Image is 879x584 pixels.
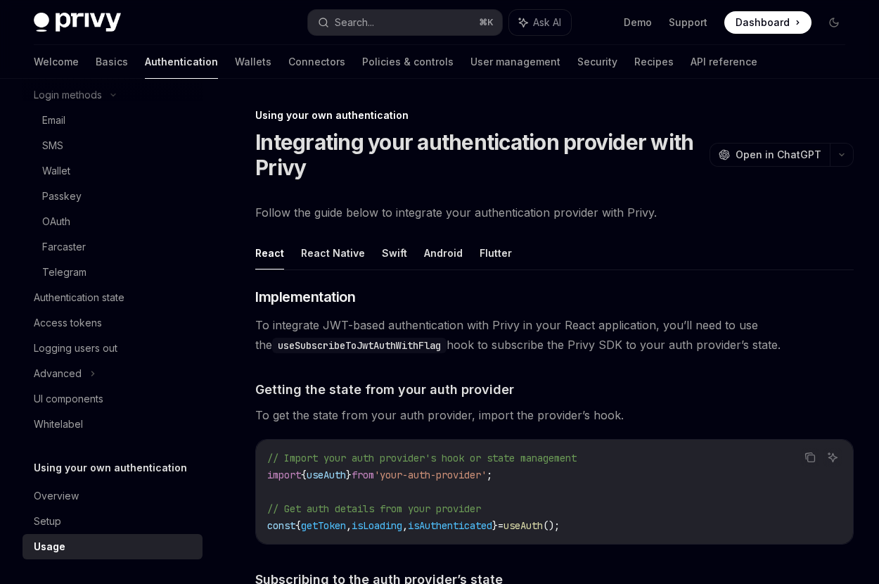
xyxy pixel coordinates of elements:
[402,519,408,532] span: ,
[255,405,854,425] span: To get the state from your auth provider, import the provider’s hook.
[23,209,203,234] a: OAuth
[724,11,811,34] a: Dashboard
[533,15,561,30] span: Ask AI
[23,310,203,336] a: Access tokens
[42,163,70,179] div: Wallet
[487,469,492,481] span: ;
[267,519,295,532] span: const
[736,15,790,30] span: Dashboard
[34,13,121,32] img: dark logo
[267,452,577,464] span: // Import your auth provider's hook or state management
[23,483,203,509] a: Overview
[23,234,203,260] a: Farcaster
[255,108,854,122] div: Using your own authentication
[145,45,218,79] a: Authentication
[42,112,65,129] div: Email
[470,45,560,79] a: User management
[42,239,86,255] div: Farcaster
[480,236,512,269] button: Flutter
[308,10,502,35] button: Search...⌘K
[255,380,514,399] span: Getting the state from your auth provider
[301,469,307,481] span: {
[374,469,487,481] span: 'your-auth-provider'
[669,15,707,30] a: Support
[503,519,543,532] span: useAuth
[710,143,830,167] button: Open in ChatGPT
[34,340,117,357] div: Logging users out
[34,315,102,331] div: Access tokens
[23,386,203,412] a: UI components
[362,45,454,79] a: Policies & controls
[23,260,203,285] a: Telegram
[624,15,652,30] a: Demo
[23,108,203,133] a: Email
[801,448,819,466] button: Copy the contents from the code block
[42,188,82,205] div: Passkey
[34,488,79,504] div: Overview
[295,519,301,532] span: {
[267,502,481,515] span: // Get auth details from your provider
[34,416,83,433] div: Whitelabel
[34,513,61,530] div: Setup
[634,45,674,79] a: Recipes
[42,213,70,230] div: OAuth
[23,158,203,184] a: Wallet
[34,289,124,306] div: Authentication state
[42,137,63,154] div: SMS
[23,133,203,158] a: SMS
[307,469,346,481] span: useAuth
[34,391,103,407] div: UI components
[42,264,86,281] div: Telegram
[301,519,346,532] span: getToken
[255,129,704,180] h1: Integrating your authentication provider with Privy
[543,519,560,532] span: ();
[498,519,503,532] span: =
[352,469,374,481] span: from
[301,236,365,269] button: React Native
[577,45,617,79] a: Security
[34,538,65,555] div: Usage
[23,184,203,209] a: Passkey
[382,236,407,269] button: Swift
[346,519,352,532] span: ,
[23,285,203,310] a: Authentication state
[96,45,128,79] a: Basics
[34,459,187,476] h5: Using your own authentication
[255,315,854,355] span: To integrate JWT-based authentication with Privy in your React application, you’ll need to use th...
[346,469,352,481] span: }
[23,412,203,437] a: Whitelabel
[509,10,571,35] button: Ask AI
[424,236,463,269] button: Android
[23,534,203,559] a: Usage
[288,45,345,79] a: Connectors
[235,45,271,79] a: Wallets
[736,148,821,162] span: Open in ChatGPT
[823,11,845,34] button: Toggle dark mode
[34,365,82,382] div: Advanced
[23,336,203,361] a: Logging users out
[34,45,79,79] a: Welcome
[479,17,494,28] span: ⌘ K
[335,14,374,31] div: Search...
[691,45,757,79] a: API reference
[255,203,854,222] span: Follow the guide below to integrate your authentication provider with Privy.
[272,338,447,353] code: useSubscribeToJwtAuthWithFlag
[352,519,402,532] span: isLoading
[267,469,301,481] span: import
[255,236,284,269] button: React
[492,519,498,532] span: }
[823,448,842,466] button: Ask AI
[255,287,355,307] span: Implementation
[408,519,492,532] span: isAuthenticated
[23,509,203,534] a: Setup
